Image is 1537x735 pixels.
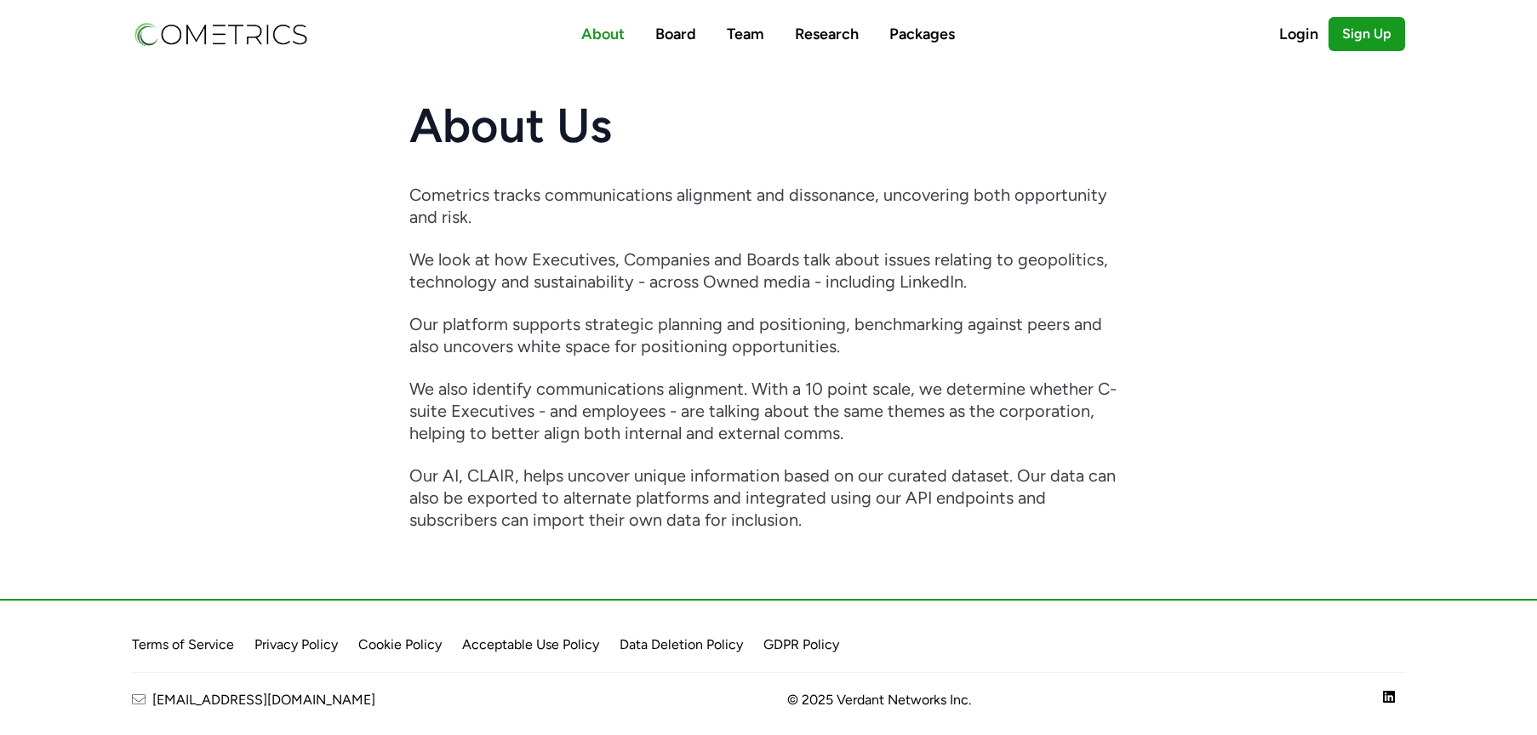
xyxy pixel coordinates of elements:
a: Team [727,25,764,43]
p: We look at how Executives, Companies and Boards talk about issues relating to geopolitics, techno... [409,248,1128,293]
span: © 2025 Verdant Networks Inc. [787,690,971,710]
a: Visit our company LinkedIn page [1383,690,1395,710]
h1: About Us [409,102,1128,150]
a: Acceptable Use Policy [462,636,599,652]
a: Packages [889,25,955,43]
a: Login [1279,22,1328,46]
p: Cometrics tracks communications alignment and dissonance, uncovering both opportunity and risk. [409,184,1128,228]
p: Our platform supports strategic planning and positioning, benchmarking against peers and also unc... [409,313,1128,357]
a: Cookie Policy [358,636,442,652]
p: Our AI, CLAIR, helps uncover unique information based on our curated dataset. Our data can also b... [409,464,1128,531]
a: About [581,25,625,43]
a: Data Deletion Policy [620,636,743,652]
p: We also identify communications alignment. With a 10 point scale, we determine whether C-suite Ex... [409,378,1128,444]
a: Sign Up [1328,17,1405,51]
a: [EMAIL_ADDRESS][DOMAIN_NAME] [132,690,375,710]
a: Terms of Service [132,636,234,652]
a: Privacy Policy [254,636,338,652]
a: Board [655,25,696,43]
a: GDPR Policy [763,636,839,652]
img: Cometrics [132,20,309,48]
a: Research [795,25,859,43]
